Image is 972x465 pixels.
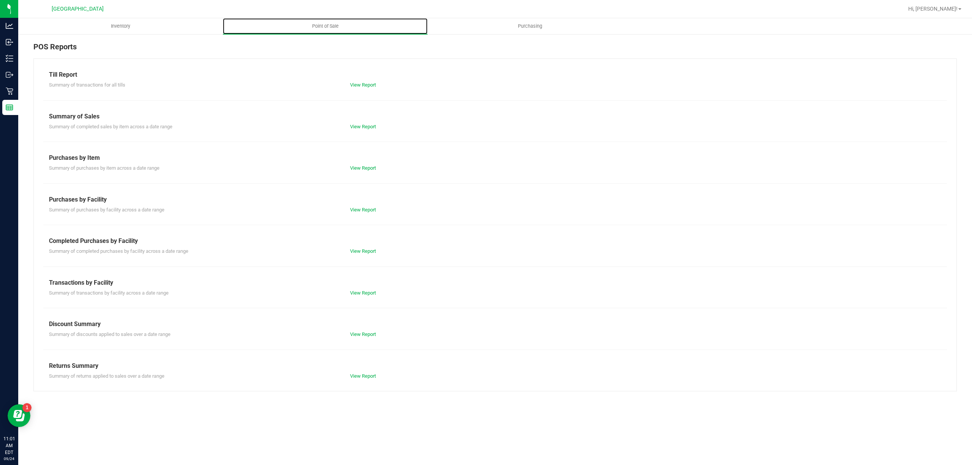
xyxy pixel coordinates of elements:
a: View Report [350,82,376,88]
span: Hi, [PERSON_NAME]! [908,6,958,12]
inline-svg: Inventory [6,55,13,62]
div: POS Reports [33,41,957,58]
inline-svg: Reports [6,104,13,111]
div: Purchases by Item [49,153,941,162]
p: 09/24 [3,456,15,462]
span: Summary of discounts applied to sales over a date range [49,331,170,337]
a: View Report [350,290,376,296]
a: View Report [350,248,376,254]
p: 11:01 AM EDT [3,435,15,456]
div: Completed Purchases by Facility [49,236,941,246]
iframe: Resource center [8,404,30,427]
iframe: Resource center unread badge [22,403,32,412]
div: Till Report [49,70,941,79]
a: View Report [350,165,376,171]
a: View Report [350,331,376,337]
a: View Report [350,373,376,379]
span: Summary of purchases by item across a date range [49,165,159,171]
inline-svg: Retail [6,87,13,95]
span: Summary of purchases by facility across a date range [49,207,164,213]
span: Summary of completed purchases by facility across a date range [49,248,188,254]
span: Purchasing [508,23,552,30]
div: Summary of Sales [49,112,941,121]
span: Summary of transactions by facility across a date range [49,290,169,296]
a: View Report [350,124,376,129]
div: Returns Summary [49,361,941,370]
span: Inventory [101,23,140,30]
a: Purchasing [428,18,632,34]
inline-svg: Analytics [6,22,13,30]
div: Transactions by Facility [49,278,941,287]
a: Point of Sale [223,18,428,34]
span: Summary of transactions for all tills [49,82,125,88]
span: Summary of completed sales by item across a date range [49,124,172,129]
div: Discount Summary [49,320,941,329]
inline-svg: Outbound [6,71,13,79]
span: Summary of returns applied to sales over a date range [49,373,164,379]
span: [GEOGRAPHIC_DATA] [52,6,104,12]
a: View Report [350,207,376,213]
div: Purchases by Facility [49,195,941,204]
a: Inventory [18,18,223,34]
span: Point of Sale [302,23,349,30]
inline-svg: Inbound [6,38,13,46]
